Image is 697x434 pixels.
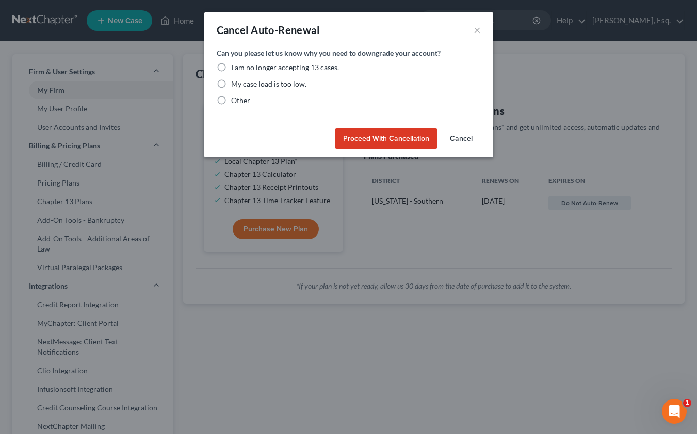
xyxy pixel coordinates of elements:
div: Cancel Auto-Renewal [217,23,320,37]
span: My case load is too low. [231,79,306,88]
button: Cancel [442,128,481,149]
span: Can you please let us know why you need to downgrade your account? [217,48,441,57]
span: I am no longer accepting 13 cases. [231,63,339,72]
iframe: Intercom live chat [662,399,687,424]
button: Proceed with Cancellation [335,128,437,149]
button: × [474,24,481,36]
span: Other [231,96,250,105]
span: 1 [683,399,691,407]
